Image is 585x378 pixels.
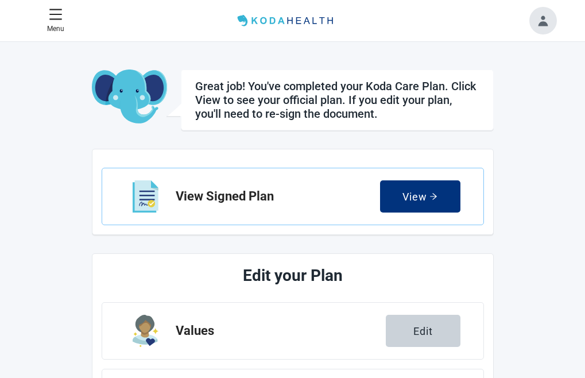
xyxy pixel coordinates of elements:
h2: View Signed Plan [176,190,380,203]
span: arrow-right [429,192,437,200]
button: Edit [386,315,460,347]
p: Menu [47,24,64,34]
h2: Values [176,324,386,338]
button: Toggle account menu [529,7,557,34]
img: Step Icon [133,315,158,347]
span: menu [49,7,63,21]
button: Close Menu [42,3,69,39]
div: Edit [413,325,433,337]
img: Koda Elephant [92,70,167,125]
div: Great job! You've completed your Koda Care Plan. Click View to see your official plan. If you edi... [195,79,479,121]
button: Viewarrow-right [380,180,460,213]
img: Step Icon [133,180,158,213]
img: Koda Health [233,11,340,30]
div: View [402,191,437,202]
h1: Edit your Plan [145,263,441,288]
